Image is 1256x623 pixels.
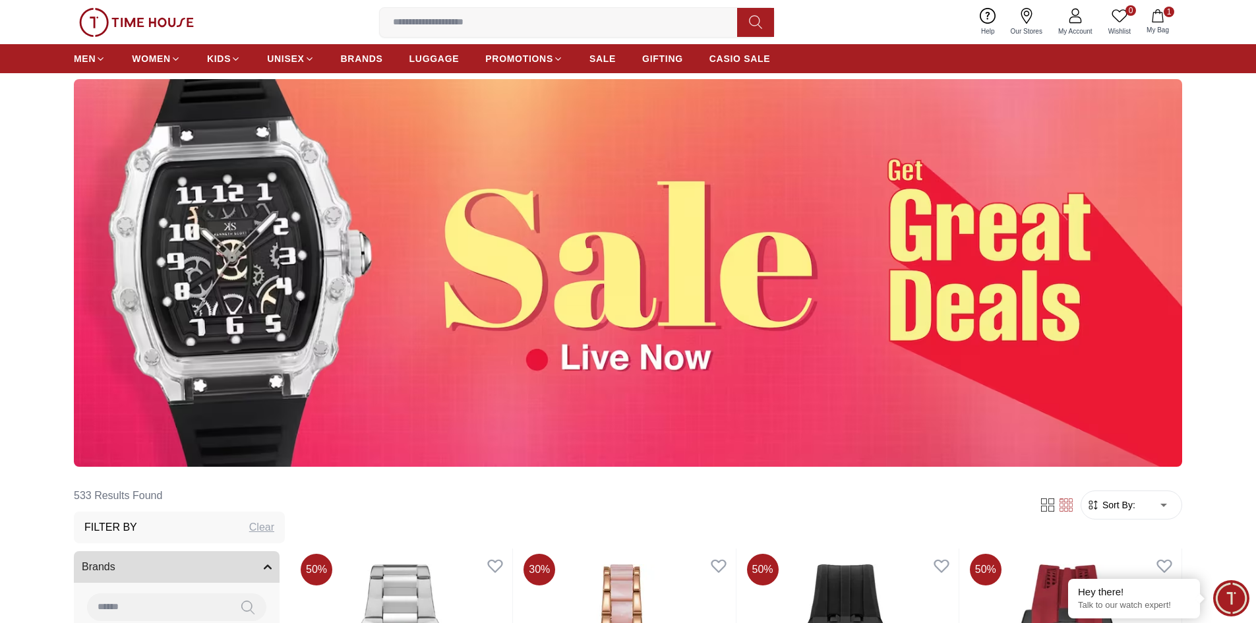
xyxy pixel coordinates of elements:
span: My Account [1053,26,1098,36]
span: Help [976,26,1000,36]
a: GIFTING [642,47,683,71]
span: 30 % [523,554,555,585]
div: Chat Widget [1213,580,1249,616]
span: Our Stores [1005,26,1048,36]
span: Brands [82,559,115,575]
span: SALE [589,52,616,65]
a: UNISEX [267,47,314,71]
span: CASIO SALE [709,52,771,65]
h3: Filter By [84,519,137,535]
span: Sort By: [1100,498,1135,512]
p: Talk to our watch expert! [1078,600,1190,611]
span: BRANDS [341,52,383,65]
span: WOMEN [132,52,171,65]
img: ... [74,79,1182,467]
a: CASIO SALE [709,47,771,71]
button: 1My Bag [1139,7,1177,38]
a: LUGGAGE [409,47,460,71]
img: ... [79,8,194,37]
h6: 533 Results Found [74,480,285,512]
span: KIDS [207,52,231,65]
button: Sort By: [1087,498,1135,512]
span: 50 % [301,554,332,585]
span: UNISEX [267,52,304,65]
span: 1 [1164,7,1174,17]
div: Hey there! [1078,585,1190,599]
a: WOMEN [132,47,181,71]
a: KIDS [207,47,241,71]
a: Our Stores [1003,5,1050,39]
a: MEN [74,47,105,71]
a: BRANDS [341,47,383,71]
span: PROMOTIONS [485,52,553,65]
a: 0Wishlist [1100,5,1139,39]
span: My Bag [1141,25,1174,35]
button: Brands [74,551,280,583]
span: GIFTING [642,52,683,65]
span: Wishlist [1103,26,1136,36]
a: PROMOTIONS [485,47,563,71]
div: Clear [249,519,274,535]
span: 50 % [747,554,779,585]
span: 0 [1125,5,1136,16]
a: Help [973,5,1003,39]
a: SALE [589,47,616,71]
span: 50 % [970,554,1002,585]
span: MEN [74,52,96,65]
span: LUGGAGE [409,52,460,65]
